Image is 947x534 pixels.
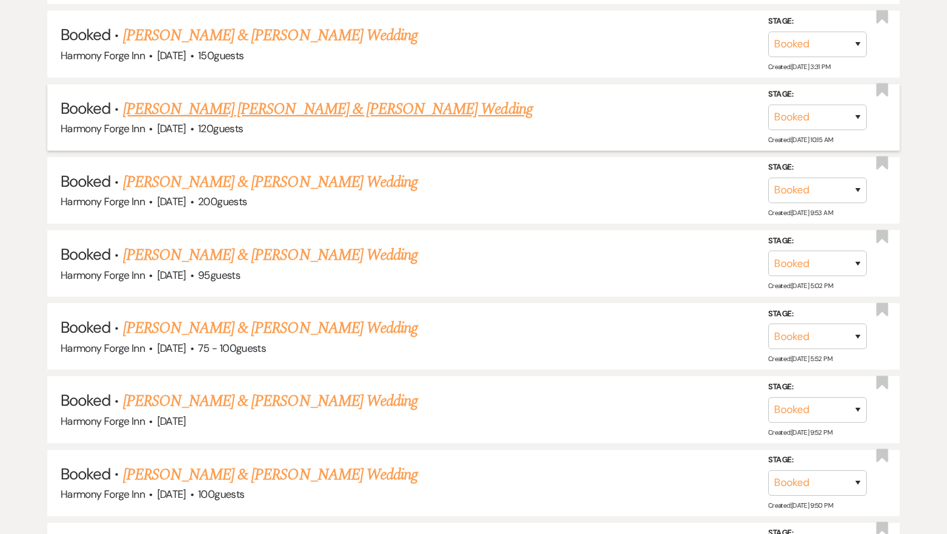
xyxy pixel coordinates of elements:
[198,341,266,355] span: 75 - 100 guests
[768,281,833,290] span: Created: [DATE] 5:02 PM
[61,24,110,45] span: Booked
[198,268,240,282] span: 95 guests
[61,195,145,208] span: Harmony Forge Inn
[61,244,110,264] span: Booked
[157,49,186,62] span: [DATE]
[123,97,533,121] a: [PERSON_NAME] [PERSON_NAME] & [PERSON_NAME] Wedding
[768,307,867,322] label: Stage:
[768,87,867,102] label: Stage:
[768,233,867,248] label: Stage:
[768,14,867,29] label: Stage:
[198,195,247,208] span: 200 guests
[157,487,186,501] span: [DATE]
[157,414,186,428] span: [DATE]
[123,243,418,267] a: [PERSON_NAME] & [PERSON_NAME] Wedding
[61,317,110,337] span: Booked
[61,49,145,62] span: Harmony Forge Inn
[61,171,110,191] span: Booked
[768,453,867,468] label: Stage:
[61,464,110,484] span: Booked
[768,135,833,144] span: Created: [DATE] 10:15 AM
[123,316,418,340] a: [PERSON_NAME] & [PERSON_NAME] Wedding
[768,427,832,436] span: Created: [DATE] 9:52 PM
[768,354,832,363] span: Created: [DATE] 5:52 PM
[61,390,110,410] span: Booked
[768,380,867,395] label: Stage:
[123,170,418,194] a: [PERSON_NAME] & [PERSON_NAME] Wedding
[61,414,145,428] span: Harmony Forge Inn
[123,389,418,413] a: [PERSON_NAME] & [PERSON_NAME] Wedding
[157,195,186,208] span: [DATE]
[768,501,833,510] span: Created: [DATE] 9:50 PM
[768,62,830,71] span: Created: [DATE] 3:31 PM
[198,49,243,62] span: 150 guests
[157,341,186,355] span: [DATE]
[157,122,186,135] span: [DATE]
[198,487,244,501] span: 100 guests
[198,122,243,135] span: 120 guests
[61,341,145,355] span: Harmony Forge Inn
[61,98,110,118] span: Booked
[768,160,867,175] label: Stage:
[123,24,418,47] a: [PERSON_NAME] & [PERSON_NAME] Wedding
[768,208,833,217] span: Created: [DATE] 9:53 AM
[61,268,145,282] span: Harmony Forge Inn
[61,122,145,135] span: Harmony Forge Inn
[61,487,145,501] span: Harmony Forge Inn
[157,268,186,282] span: [DATE]
[123,463,418,487] a: [PERSON_NAME] & [PERSON_NAME] Wedding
